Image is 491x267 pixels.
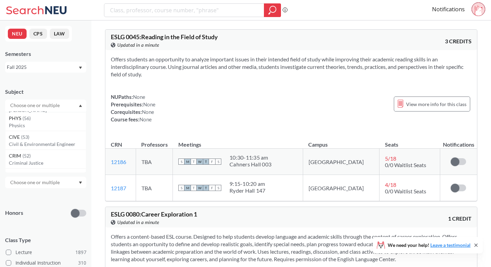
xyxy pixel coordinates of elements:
[215,185,221,191] span: S
[143,101,155,107] span: None
[23,115,31,121] span: ( 56 )
[229,187,266,194] div: Ryder Hall 147
[184,159,191,165] span: M
[385,181,396,188] span: 4 / 18
[5,62,86,73] div: Fall 2025Dropdown arrow
[111,233,472,263] section: Offers a content-based ESL course. Designed to help students develop language and academic skills...
[75,249,86,256] span: 1897
[5,100,86,111] div: Dropdown arrowCS(114)Computer ScienceNRSG(75)NursingEECE(72)Electrical and Comp EngineerngCHEM(69...
[388,243,471,248] span: We need your help!
[136,175,173,201] td: TBA
[215,159,221,165] span: S
[203,159,209,165] span: T
[303,175,380,201] td: [GEOGRAPHIC_DATA]
[111,159,126,165] a: 12186
[117,219,159,226] span: Updated in a minute
[184,185,191,191] span: M
[229,161,271,168] div: Cahners Hall 003
[7,101,64,109] input: Choose one or multiple
[9,141,86,148] p: Civil & Environmental Engineer
[139,116,152,122] span: None
[229,180,266,187] div: 9:15 - 10:20 am
[23,153,31,159] span: ( 52 )
[197,185,203,191] span: W
[117,41,159,49] span: Updated in a minute
[78,259,86,267] span: 310
[111,33,218,41] span: ESLG 0045 : Reading in the Field of Study
[209,185,215,191] span: F
[430,242,471,248] a: Leave a testimonial
[5,177,86,188] div: Dropdown arrow
[9,160,86,166] p: Criminal Justice
[385,162,426,168] span: 0/0 Waitlist Seats
[7,178,64,187] input: Choose one or multiple
[111,185,126,191] a: 12187
[264,3,281,17] div: magnifying glass
[9,115,23,122] span: PHYS
[9,152,23,160] span: CRIM
[9,171,17,178] span: ME
[7,63,78,71] div: Fall 2025
[136,149,173,175] td: TBA
[133,94,145,100] span: None
[111,141,122,148] div: CRN
[406,100,466,108] span: View more info for this class
[268,5,277,15] svg: magnifying glass
[5,209,23,217] p: Honors
[191,159,197,165] span: T
[136,134,173,149] th: Professors
[111,210,197,218] span: ESLG 0080 : Career Exploration 1
[109,4,259,16] input: Class, professor, course number, "phrase"
[79,66,82,69] svg: Dropdown arrow
[440,134,477,149] th: Notifications
[191,185,197,191] span: T
[385,188,426,194] span: 0/0 Waitlist Seats
[385,155,396,162] span: 5 / 18
[173,134,303,149] th: Meetings
[178,159,184,165] span: S
[380,134,440,149] th: Seats
[229,154,271,161] div: 10:30 - 11:35 am
[79,181,82,184] svg: Dropdown arrow
[445,38,472,45] span: 3 CREDITS
[9,122,86,129] p: Physics
[203,185,209,191] span: T
[5,50,86,58] div: Semesters
[209,159,215,165] span: F
[303,134,380,149] th: Campus
[448,215,472,222] span: 1 CREDIT
[21,134,29,140] span: ( 53 )
[142,109,154,115] span: None
[5,236,86,244] span: Class Type
[432,5,465,13] a: Notifications
[29,29,47,39] button: CPS
[303,149,380,175] td: [GEOGRAPHIC_DATA]
[197,159,203,165] span: W
[17,172,26,177] span: ( 51 )
[9,133,21,141] span: CIVE
[6,248,86,257] label: Lecture
[111,56,472,78] section: Offers students an opportunity to analyze important issues in their intended field of study while...
[8,29,27,39] button: NEU
[50,29,69,39] button: LAW
[111,93,155,123] div: NUPaths: Prerequisites: Corequisites: Course fees:
[79,104,82,107] svg: Dropdown arrow
[5,88,86,95] div: Subject
[178,185,184,191] span: S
